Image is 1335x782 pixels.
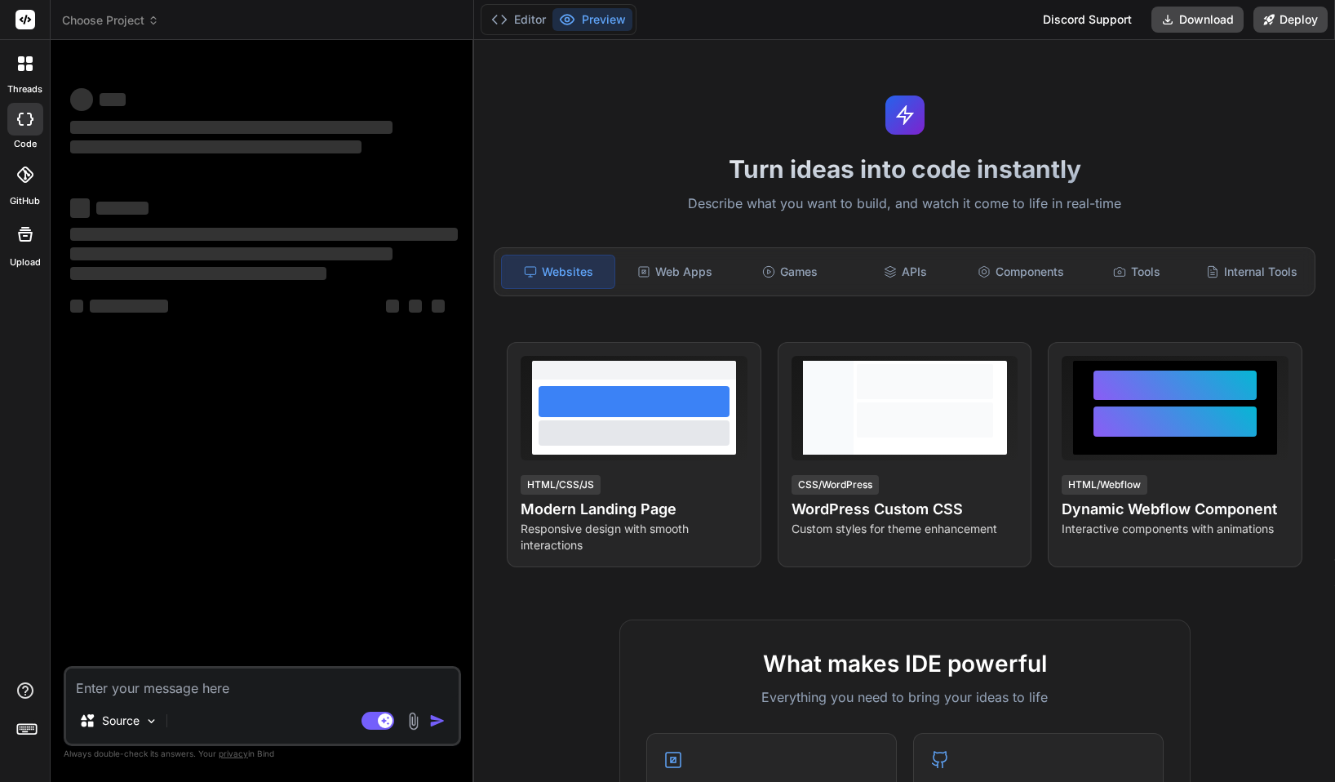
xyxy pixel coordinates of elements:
[70,121,393,134] span: ‌
[102,713,140,729] p: Source
[792,475,879,495] div: CSS/WordPress
[646,687,1164,707] p: Everything you need to bring your ideas to life
[14,137,37,151] label: code
[10,194,40,208] label: GitHub
[429,713,446,729] img: icon
[484,193,1325,215] p: Describe what you want to build, and watch it come to life in real-time
[521,475,601,495] div: HTML/CSS/JS
[404,712,423,731] img: attachment
[7,82,42,96] label: threads
[1080,255,1193,289] div: Tools
[70,247,393,260] span: ‌
[70,198,90,218] span: ‌
[552,8,632,31] button: Preview
[70,267,326,280] span: ‌
[965,255,1077,289] div: Components
[96,202,149,215] span: ‌
[219,749,248,758] span: privacy
[619,255,731,289] div: Web Apps
[1151,7,1244,33] button: Download
[70,140,361,153] span: ‌
[70,88,93,111] span: ‌
[70,228,458,241] span: ‌
[1196,255,1309,289] div: Internal Tools
[792,521,1018,537] p: Custom styles for theme enhancement
[646,646,1164,681] h2: What makes IDE powerful
[386,300,399,313] span: ‌
[100,93,126,106] span: ‌
[792,498,1018,521] h4: WordPress Custom CSS
[521,498,747,521] h4: Modern Landing Page
[734,255,846,289] div: Games
[849,255,962,289] div: APIs
[10,255,41,269] label: Upload
[64,746,461,762] p: Always double-check its answers. Your in Bind
[409,300,422,313] span: ‌
[1062,475,1147,495] div: HTML/Webflow
[501,255,615,289] div: Websites
[144,714,158,728] img: Pick Models
[62,12,159,29] span: Choose Project
[1033,7,1142,33] div: Discord Support
[484,154,1325,184] h1: Turn ideas into code instantly
[485,8,552,31] button: Editor
[70,300,83,313] span: ‌
[90,300,168,313] span: ‌
[1062,521,1288,537] p: Interactive components with animations
[432,300,445,313] span: ‌
[1253,7,1328,33] button: Deploy
[1062,498,1288,521] h4: Dynamic Webflow Component
[521,521,747,553] p: Responsive design with smooth interactions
